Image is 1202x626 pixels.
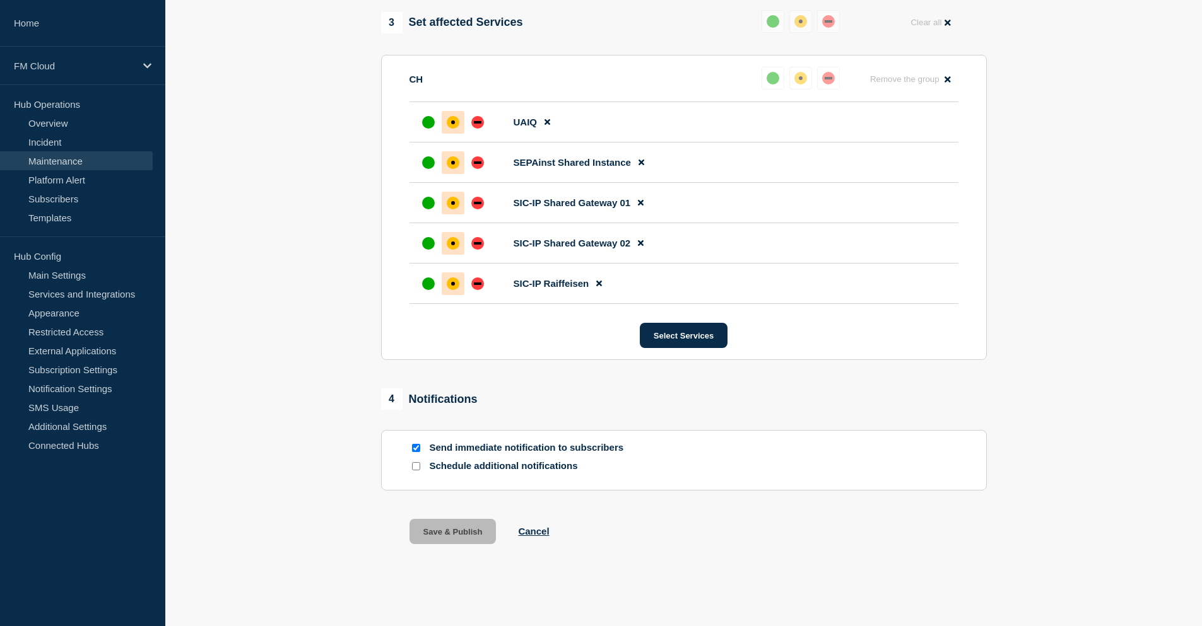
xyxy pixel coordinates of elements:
[447,116,459,129] div: affected
[640,323,728,348] button: Select Services
[422,277,435,290] div: up
[422,197,435,209] div: up
[381,388,403,410] span: 4
[447,156,459,169] div: affected
[471,197,484,209] div: down
[447,197,459,209] div: affected
[514,197,631,208] span: SIC-IP Shared Gateway 01
[789,10,812,33] button: affected
[822,72,835,84] div: down
[863,67,958,91] button: Remove the group
[422,116,435,129] div: up
[822,15,835,28] div: down
[14,61,135,71] p: FM Cloud
[767,15,779,28] div: up
[430,442,632,454] p: Send immediate notification to subscribers
[514,238,631,248] span: SIC-IP Shared Gateway 02
[518,526,549,536] button: Cancel
[789,67,812,90] button: affected
[381,388,478,410] div: Notifications
[471,156,484,169] div: down
[762,10,784,33] button: up
[410,519,497,544] button: Save & Publish
[422,237,435,250] div: up
[762,67,784,90] button: up
[471,116,484,129] div: down
[903,10,958,35] button: Clear all
[817,10,840,33] button: down
[381,12,403,33] span: 3
[514,157,631,168] span: SEPAinst Shared Instance
[514,278,589,289] span: SIC-IP Raiffeisen
[794,72,807,84] div: affected
[447,237,459,250] div: affected
[422,156,435,169] div: up
[447,277,459,290] div: affected
[471,277,484,290] div: down
[794,15,807,28] div: affected
[514,117,538,127] span: UAIQ
[870,74,940,84] span: Remove the group
[767,72,779,84] div: up
[410,74,423,84] p: CH
[471,237,484,250] div: down
[412,462,420,470] input: Schedule additional notifications
[817,67,840,90] button: down
[430,460,632,472] p: Schedule additional notifications
[412,444,420,452] input: Send immediate notification to subscribers
[381,12,523,33] div: Set affected Services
